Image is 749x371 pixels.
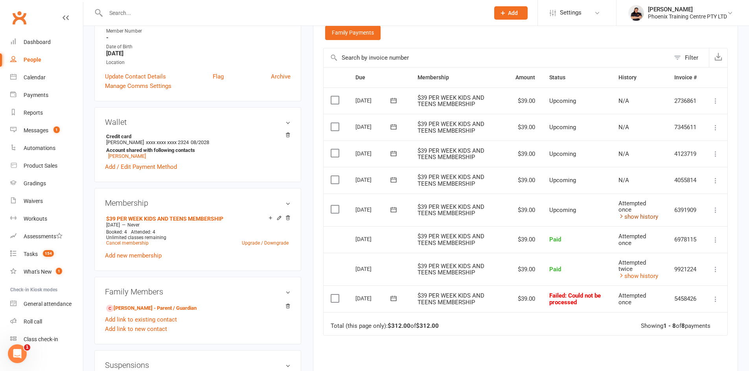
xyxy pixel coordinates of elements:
[242,240,289,246] a: Upgrade / Downgrade
[618,213,658,220] a: show history
[105,81,171,91] a: Manage Comms Settings
[10,263,83,281] a: What's New1
[10,210,83,228] a: Workouts
[542,68,612,88] th: Status
[10,228,83,245] a: Assessments
[508,167,542,194] td: $39.00
[508,10,518,16] span: Add
[106,240,149,246] a: Cancel membership
[331,323,439,329] div: Total (this page only): of
[618,124,629,131] span: N/A
[43,250,54,257] span: 154
[10,192,83,210] a: Waivers
[418,263,484,276] span: $39 PER WEEK KIDS AND TEENS MEMBERSHIP
[106,216,223,222] a: $39 PER WEEK KIDS AND TEENS MEMBERSHIP
[106,229,127,235] span: Booked: 4
[508,285,542,312] td: $39.00
[53,126,60,133] span: 1
[324,48,670,67] input: Search by invoice number
[416,322,439,329] strong: $312.00
[106,133,287,139] strong: Credit card
[105,132,291,160] li: [PERSON_NAME]
[146,139,189,145] span: xxxx xxxx xxxx 2324
[348,68,410,88] th: Due
[618,97,629,104] span: N/A
[667,253,704,286] td: 9921224
[271,72,291,81] a: Archive
[106,222,120,228] span: [DATE]
[8,344,27,363] iframe: Intercom live chat
[549,124,576,131] span: Upcoming
[106,147,287,153] strong: Account shared with following contacts
[24,57,41,63] div: People
[10,69,83,86] a: Calendar
[549,97,576,104] span: Upcoming
[105,287,291,296] h3: Family Members
[131,229,155,235] span: Attended: 4
[418,94,484,108] span: $39 PER WEEK KIDS AND TEENS MEMBERSHIP
[10,295,83,313] a: General attendance kiosk mode
[24,233,63,239] div: Assessments
[191,139,209,145] span: 08/2028
[560,4,582,22] span: Settings
[549,292,601,306] span: Failed
[24,198,43,204] div: Waivers
[127,222,140,228] span: Never
[10,331,83,348] a: Class kiosk mode
[106,59,291,66] div: Location
[418,292,484,306] span: $39 PER WEEK KIDS AND TEENS MEMBERSHIP
[618,177,629,184] span: N/A
[24,39,51,45] div: Dashboard
[618,259,646,273] span: Attempted twice
[106,43,291,51] div: Date of Birth
[549,292,601,306] span: : Could not be processed
[105,162,177,172] a: Add / Edit Payment Method
[611,68,667,88] th: History
[549,177,576,184] span: Upcoming
[355,292,392,304] div: [DATE]
[355,94,392,106] div: [DATE]
[105,252,162,259] a: Add new membership
[10,245,83,263] a: Tasks 154
[618,292,646,306] span: Attempted once
[103,7,484,18] input: Search...
[418,174,484,187] span: $39 PER WEEK KIDS AND TEENS MEMBERSHIP
[355,233,392,245] div: [DATE]
[24,269,52,275] div: What's New
[549,236,561,243] span: Paid
[667,226,704,253] td: 6978115
[10,51,83,69] a: People
[56,268,62,274] span: 1
[355,263,392,275] div: [DATE]
[667,68,704,88] th: Invoice #
[325,26,381,40] a: Family Payments
[106,50,291,57] strong: [DATE]
[24,301,72,307] div: General attendance
[418,147,484,161] span: $39 PER WEEK KIDS AND TEENS MEMBERSHIP
[355,203,392,216] div: [DATE]
[105,199,291,207] h3: Membership
[105,72,166,81] a: Update Contact Details
[667,114,704,141] td: 7345611
[24,127,48,133] div: Messages
[641,323,710,329] div: Showing of payments
[24,180,46,186] div: Gradings
[508,141,542,167] td: $39.00
[24,318,42,325] div: Roll call
[24,74,46,80] div: Calendar
[355,121,392,133] div: [DATE]
[105,324,167,334] a: Add link to new contact
[108,153,146,159] a: [PERSON_NAME]
[667,141,704,167] td: 4123719
[667,88,704,114] td: 2736861
[648,13,727,20] div: Phoenix Training Centre PTY LTD
[106,235,166,240] span: Unlimited classes remaining
[355,174,392,186] div: [DATE]
[685,53,698,62] div: Filter
[418,203,484,217] span: $39 PER WEEK KIDS AND TEENS MEMBERSHIP
[105,118,291,126] h3: Wallet
[10,139,83,157] a: Automations
[508,194,542,227] td: $39.00
[105,361,291,369] h3: Suspensions
[213,72,224,81] a: Flag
